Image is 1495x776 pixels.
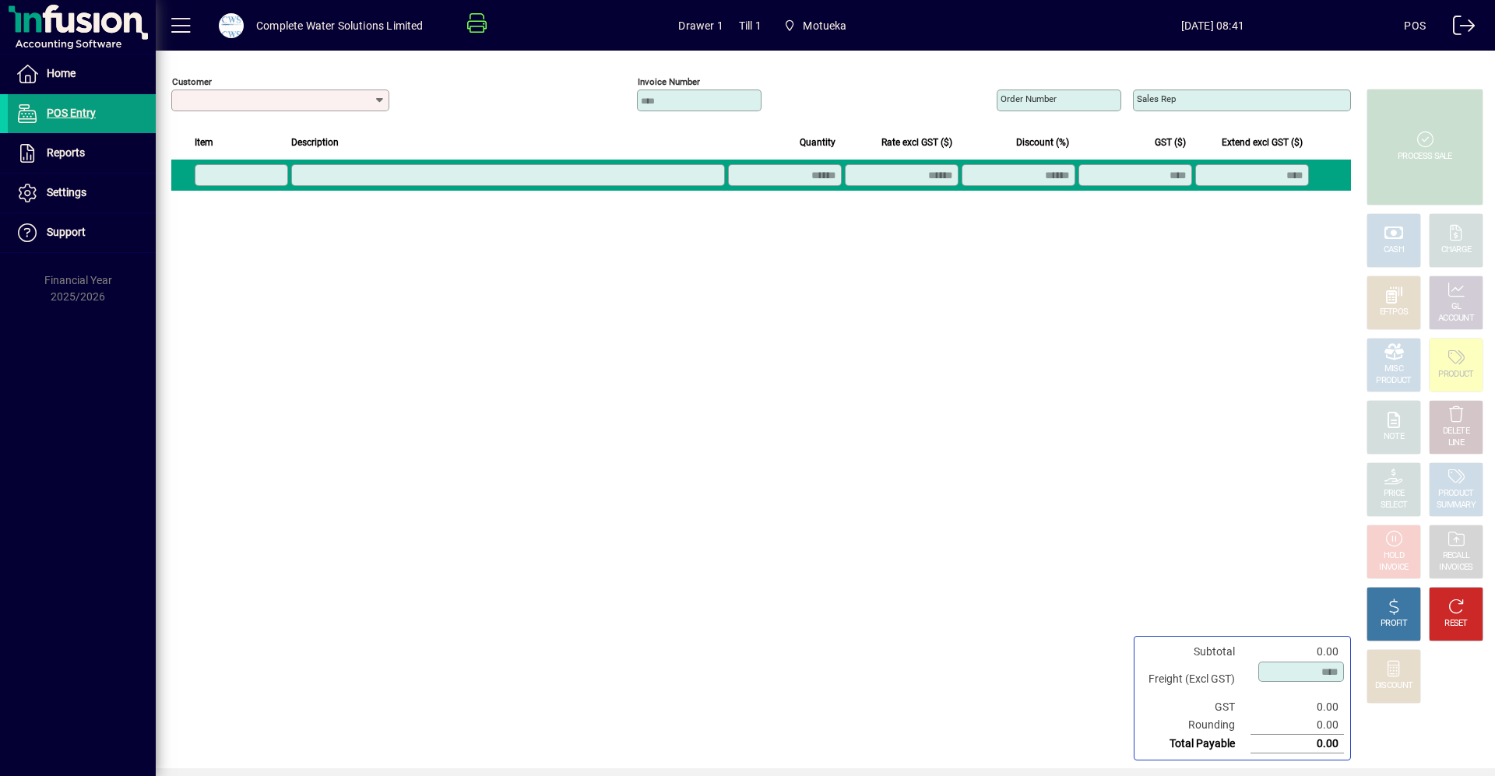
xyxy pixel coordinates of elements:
span: Item [195,134,213,151]
td: 0.00 [1251,643,1344,661]
div: INVOICES [1439,562,1472,574]
div: INVOICE [1379,562,1408,574]
div: POS [1404,13,1426,38]
mat-label: Sales rep [1137,93,1176,104]
div: Complete Water Solutions Limited [256,13,424,38]
div: SELECT [1381,500,1408,511]
span: [DATE] 08:41 [1021,13,1404,38]
span: Quantity [800,134,835,151]
span: POS Entry [47,107,96,119]
span: Settings [47,186,86,198]
div: DELETE [1443,426,1469,437]
mat-label: Customer [172,76,212,87]
td: Subtotal [1141,643,1251,661]
td: 0.00 [1251,716,1344,735]
span: Till 1 [739,13,762,38]
span: GST ($) [1155,134,1186,151]
td: Freight (Excl GST) [1141,661,1251,698]
span: Support [47,226,86,238]
td: 0.00 [1251,698,1344,716]
span: Reports [47,146,85,159]
div: MISC [1384,363,1403,375]
a: Logout [1441,3,1476,54]
button: Profile [206,12,256,40]
span: Rate excl GST ($) [881,134,952,151]
div: RECALL [1443,550,1470,562]
span: Motueka [777,12,853,40]
span: Description [291,134,339,151]
a: Support [8,213,156,252]
a: Reports [8,134,156,173]
td: Rounding [1141,716,1251,735]
div: PRICE [1384,488,1405,500]
div: LINE [1448,437,1464,449]
span: Extend excl GST ($) [1222,134,1303,151]
mat-label: Invoice number [638,76,700,87]
div: SUMMARY [1437,500,1476,511]
span: Discount (%) [1016,134,1069,151]
div: PRODUCT [1438,488,1473,500]
div: HOLD [1384,550,1404,562]
a: Settings [8,174,156,212]
div: ACCOUNT [1438,313,1474,325]
div: PRODUCT [1376,375,1411,387]
div: GL [1451,301,1462,313]
div: RESET [1444,618,1468,630]
div: CHARGE [1441,244,1472,256]
span: Motueka [803,13,846,38]
span: Home [47,67,76,79]
div: PRODUCT [1438,369,1473,381]
td: GST [1141,698,1251,716]
div: EFTPOS [1380,307,1409,318]
a: Home [8,54,156,93]
div: PROFIT [1381,618,1407,630]
div: PROCESS SALE [1398,151,1452,163]
td: Total Payable [1141,735,1251,753]
div: NOTE [1384,431,1404,443]
div: DISCOUNT [1375,680,1412,692]
span: Drawer 1 [678,13,723,38]
div: CASH [1384,244,1404,256]
mat-label: Order number [1001,93,1057,104]
td: 0.00 [1251,735,1344,753]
